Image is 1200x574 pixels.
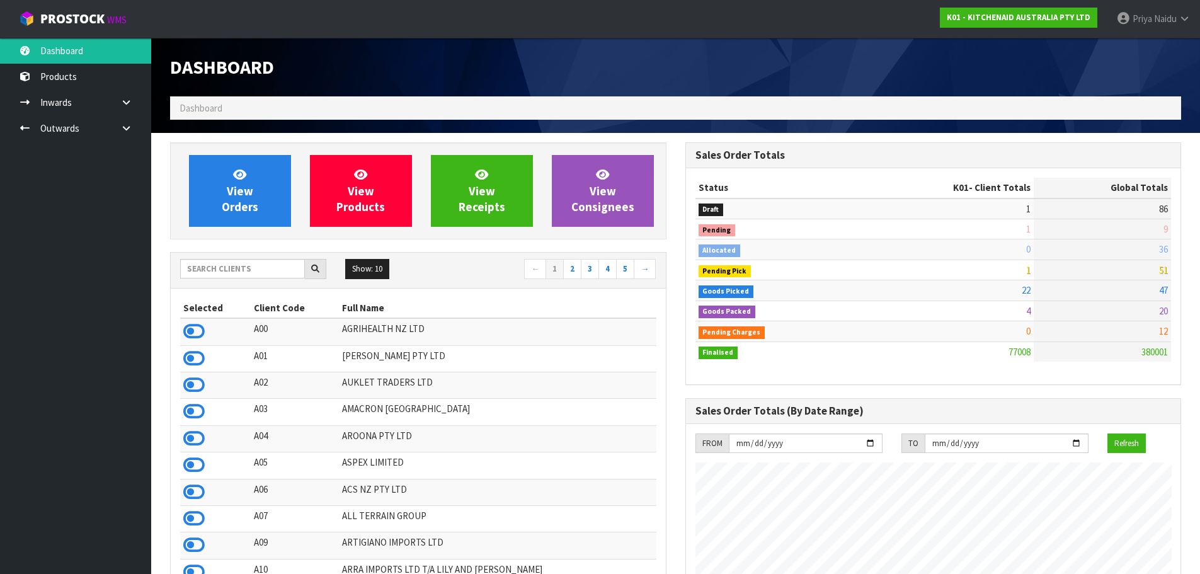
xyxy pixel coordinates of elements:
span: Naidu [1154,13,1177,25]
td: A03 [251,399,339,425]
span: 4 [1026,305,1031,317]
span: Pending Charges [699,326,765,339]
th: - Client Totals [852,178,1034,198]
span: View Products [336,167,385,214]
small: WMS [107,14,127,26]
span: 47 [1159,284,1168,296]
td: A01 [251,345,339,372]
span: 12 [1159,325,1168,337]
nav: Page navigation [428,259,656,281]
td: AGRIHEALTH NZ LTD [339,318,656,345]
h3: Sales Order Totals (By Date Range) [695,405,1172,417]
span: Draft [699,204,724,216]
span: Goods Packed [699,306,756,318]
span: 0 [1026,243,1031,255]
span: 77008 [1009,346,1031,358]
a: 5 [616,259,634,279]
span: 22 [1022,284,1031,296]
td: [PERSON_NAME] PTY LTD [339,345,656,372]
span: 1 [1026,264,1031,276]
th: Global Totals [1034,178,1171,198]
td: A07 [251,506,339,532]
span: 1 [1026,203,1031,215]
a: 3 [581,259,599,279]
span: 380001 [1141,346,1168,358]
a: ViewOrders [189,155,291,227]
td: ALL TERRAIN GROUP [339,506,656,532]
a: 2 [563,259,581,279]
span: Pending Pick [699,265,751,278]
td: A09 [251,532,339,559]
a: ← [524,259,546,279]
th: Full Name [339,298,656,318]
span: ProStock [40,11,105,27]
input: Search clients [180,259,305,278]
td: ASPEX LIMITED [339,452,656,479]
h3: Sales Order Totals [695,149,1172,161]
span: View Consignees [571,167,634,214]
th: Client Code [251,298,339,318]
a: → [634,259,656,279]
td: A06 [251,479,339,505]
th: Selected [180,298,251,318]
span: Goods Picked [699,285,754,298]
a: ViewProducts [310,155,412,227]
div: FROM [695,433,729,454]
strong: K01 - KITCHENAID AUSTRALIA PTY LTD [947,12,1090,23]
span: Pending [699,224,736,237]
span: 20 [1159,305,1168,317]
a: ViewReceipts [431,155,533,227]
span: Priya [1133,13,1152,25]
span: Allocated [699,244,741,257]
td: A04 [251,425,339,452]
td: A05 [251,452,339,479]
img: cube-alt.png [19,11,35,26]
td: A00 [251,318,339,345]
span: 86 [1159,203,1168,215]
td: AROONA PTY LTD [339,425,656,452]
button: Refresh [1107,433,1146,454]
span: Finalised [699,347,738,359]
button: Show: 10 [345,259,389,279]
a: K01 - KITCHENAID AUSTRALIA PTY LTD [940,8,1097,28]
span: Dashboard [180,102,222,114]
td: AUKLET TRADERS LTD [339,372,656,398]
td: A02 [251,372,339,398]
th: Status [695,178,853,198]
span: 1 [1026,223,1031,235]
td: ACS NZ PTY LTD [339,479,656,505]
a: 4 [598,259,617,279]
td: ARTIGIANO IMPORTS LTD [339,532,656,559]
td: AMACRON [GEOGRAPHIC_DATA] [339,399,656,425]
span: Dashboard [170,55,274,79]
span: View Receipts [459,167,505,214]
span: 51 [1159,264,1168,276]
div: TO [901,433,925,454]
a: ViewConsignees [552,155,654,227]
span: 9 [1163,223,1168,235]
span: 0 [1026,325,1031,337]
span: 36 [1159,243,1168,255]
a: 1 [546,259,564,279]
span: View Orders [222,167,258,214]
span: K01 [953,181,969,193]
